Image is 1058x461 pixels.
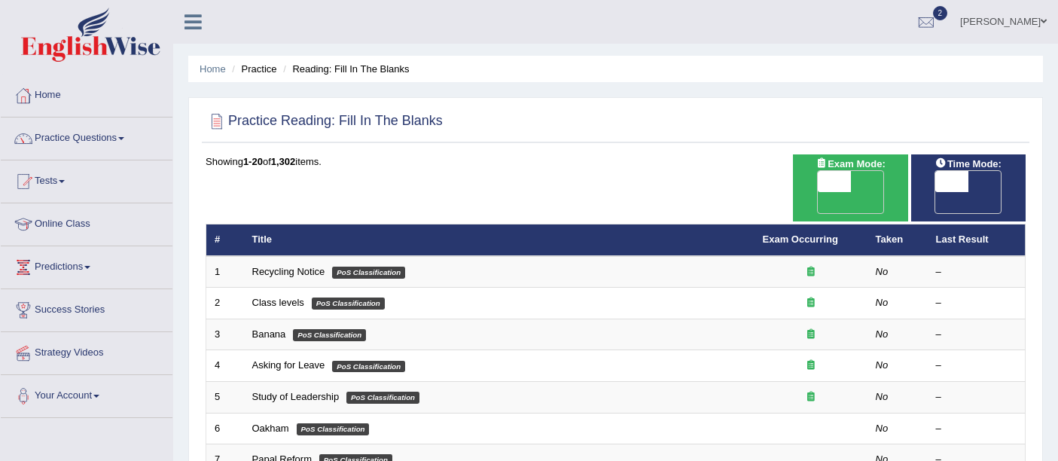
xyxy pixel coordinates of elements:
span: Time Mode: [929,156,1008,172]
td: 6 [206,413,244,444]
em: No [876,328,889,340]
b: 1-20 [243,156,263,167]
div: – [936,359,1017,373]
th: # [206,224,244,256]
td: 4 [206,350,244,382]
th: Taken [867,224,928,256]
td: 2 [206,288,244,319]
a: Oakham [252,423,289,434]
em: PoS Classification [312,298,385,310]
div: Exam occurring question [763,359,859,373]
b: 1,302 [271,156,296,167]
a: Banana [252,328,286,340]
span: 2 [933,6,948,20]
div: Exam occurring question [763,328,859,342]
div: Show exams occurring in exams [793,154,907,221]
h2: Practice Reading: Fill In The Blanks [206,110,443,133]
a: Practice Questions [1,118,172,155]
a: Strategy Videos [1,332,172,370]
span: Exam Mode: [810,156,891,172]
a: Your Account [1,375,172,413]
a: Home [1,75,172,112]
em: PoS Classification [346,392,419,404]
em: PoS Classification [332,267,405,279]
div: – [936,390,1017,405]
div: – [936,296,1017,310]
a: Study of Leadership [252,391,340,402]
em: No [876,359,889,371]
div: – [936,422,1017,436]
a: Tests [1,160,172,198]
a: Success Stories [1,289,172,327]
em: PoS Classification [297,423,370,435]
td: 5 [206,382,244,414]
div: – [936,328,1017,342]
em: No [876,266,889,277]
a: Home [200,63,226,75]
div: Exam occurring question [763,390,859,405]
td: 3 [206,319,244,350]
a: Online Class [1,203,172,241]
a: Exam Occurring [763,234,838,245]
div: Exam occurring question [763,296,859,310]
em: No [876,423,889,434]
em: No [876,391,889,402]
div: – [936,265,1017,279]
a: Recycling Notice [252,266,325,277]
em: PoS Classification [293,329,366,341]
em: PoS Classification [332,361,405,373]
li: Reading: Fill In The Blanks [279,62,409,76]
th: Last Result [928,224,1026,256]
th: Title [244,224,755,256]
li: Practice [228,62,276,76]
a: Class levels [252,297,304,308]
div: Showing of items. [206,154,1026,169]
a: Predictions [1,246,172,284]
div: Exam occurring question [763,265,859,279]
td: 1 [206,256,244,288]
em: No [876,297,889,308]
a: Asking for Leave [252,359,325,371]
